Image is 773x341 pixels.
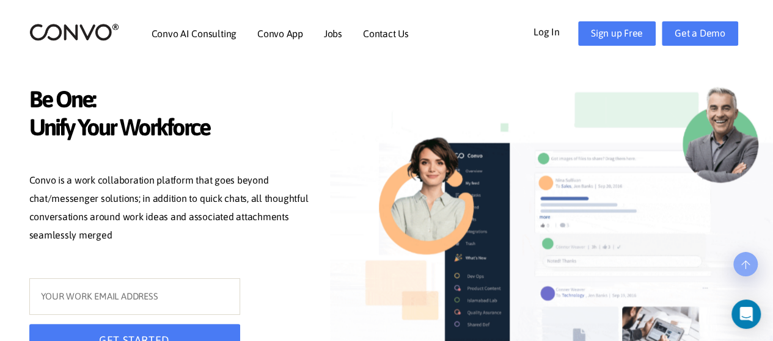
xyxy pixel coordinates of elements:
[29,113,317,145] span: Unify Your Workforce
[363,29,409,38] a: Contact Us
[324,29,342,38] a: Jobs
[29,278,240,315] input: YOUR WORK EMAIL ADDRESS
[29,85,317,117] span: Be One:
[257,29,303,38] a: Convo App
[29,171,317,247] p: Convo is a work collaboration platform that goes beyond chat/messenger solutions; in addition to ...
[731,300,761,329] div: Open Intercom Messenger
[533,21,578,41] a: Log In
[29,23,119,41] img: logo_2.png
[662,21,738,46] a: Get a Demo
[152,29,236,38] a: Convo AI Consulting
[578,21,656,46] a: Sign up Free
